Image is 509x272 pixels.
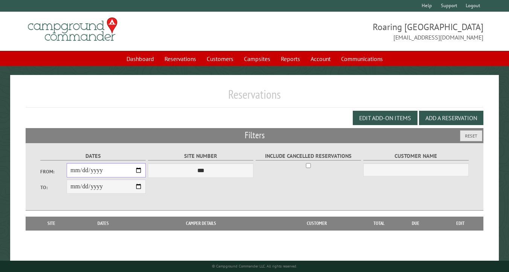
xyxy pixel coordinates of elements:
[160,52,201,66] a: Reservations
[26,87,484,108] h1: Reservations
[148,152,253,160] label: Site Number
[270,217,364,230] th: Customer
[394,217,437,230] th: Due
[202,52,238,66] a: Customers
[40,152,146,160] label: Dates
[40,168,67,175] label: From:
[29,217,74,230] th: Site
[363,152,469,160] label: Customer Name
[256,152,361,160] label: Include Cancelled Reservations
[353,111,418,125] button: Edit Add-on Items
[26,128,484,142] h2: Filters
[437,217,483,230] th: Edit
[40,184,67,191] label: To:
[460,130,482,141] button: Reset
[212,264,297,269] small: © Campground Commander LLC. All rights reserved.
[122,52,158,66] a: Dashboard
[337,52,387,66] a: Communications
[364,217,394,230] th: Total
[239,52,275,66] a: Campsites
[306,52,335,66] a: Account
[26,15,120,44] img: Campground Commander
[276,52,305,66] a: Reports
[74,217,133,230] th: Dates
[419,111,483,125] button: Add a Reservation
[254,21,483,42] span: Roaring [GEOGRAPHIC_DATA] [EMAIL_ADDRESS][DOMAIN_NAME]
[133,217,269,230] th: Camper Details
